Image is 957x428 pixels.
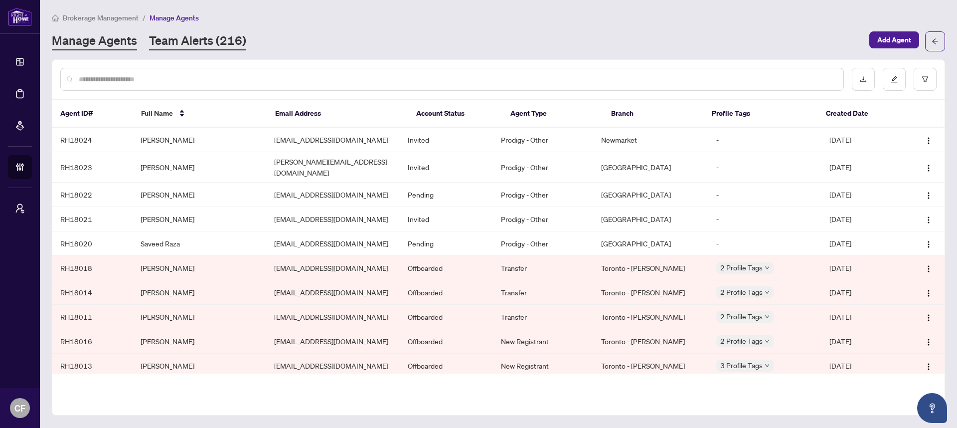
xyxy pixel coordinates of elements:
[266,231,400,256] td: [EMAIL_ADDRESS][DOMAIN_NAME]
[921,132,937,148] button: Logo
[708,207,822,231] td: -
[266,183,400,207] td: [EMAIL_ADDRESS][DOMAIN_NAME]
[593,231,708,256] td: [GEOGRAPHIC_DATA]
[493,128,593,152] td: Prodigy - Other
[63,13,139,22] span: Brokerage Management
[400,256,493,280] td: Offboarded
[925,338,933,346] img: Logo
[267,100,408,128] th: Email Address
[133,100,268,128] th: Full Name
[708,152,822,183] td: -
[921,235,937,251] button: Logo
[133,128,266,152] td: [PERSON_NAME]
[925,265,933,273] img: Logo
[818,100,899,128] th: Created Date
[493,152,593,183] td: Prodigy - Other
[922,76,929,83] span: filter
[400,305,493,329] td: Offboarded
[914,68,937,91] button: filter
[133,256,266,280] td: [PERSON_NAME]
[860,76,867,83] span: download
[493,183,593,207] td: Prodigy - Other
[925,192,933,200] img: Logo
[921,260,937,276] button: Logo
[593,354,708,378] td: Toronto - [PERSON_NAME]
[921,159,937,175] button: Logo
[408,100,502,128] th: Account Status
[708,183,822,207] td: -
[593,256,708,280] td: Toronto - [PERSON_NAME]
[869,31,919,48] button: Add Agent
[266,329,400,354] td: [EMAIL_ADDRESS][DOMAIN_NAME]
[883,68,906,91] button: edit
[493,280,593,305] td: Transfer
[821,256,902,280] td: [DATE]
[133,207,266,231] td: [PERSON_NAME]
[765,265,770,270] span: down
[720,360,763,371] span: 3 Profile Tags
[720,311,763,322] span: 2 Profile Tags
[493,354,593,378] td: New Registrant
[52,329,133,354] td: RH18016
[852,68,875,91] button: download
[708,231,822,256] td: -
[720,335,763,347] span: 2 Profile Tags
[266,280,400,305] td: [EMAIL_ADDRESS][DOMAIN_NAME]
[52,152,133,183] td: RH18023
[925,216,933,224] img: Logo
[52,14,59,21] span: home
[593,305,708,329] td: Toronto - [PERSON_NAME]
[400,280,493,305] td: Offboarded
[877,32,911,48] span: Add Agent
[141,108,173,119] span: Full Name
[932,38,939,45] span: arrow-left
[150,13,199,22] span: Manage Agents
[502,100,603,128] th: Agent Type
[400,207,493,231] td: Invited
[925,137,933,145] img: Logo
[149,32,246,50] a: Team Alerts (216)
[704,100,818,128] th: Profile Tags
[821,128,902,152] td: [DATE]
[266,354,400,378] td: [EMAIL_ADDRESS][DOMAIN_NAME]
[52,231,133,256] td: RH18020
[765,314,770,319] span: down
[593,128,708,152] td: Newmarket
[8,7,32,26] img: logo
[765,363,770,368] span: down
[925,289,933,297] img: Logo
[266,256,400,280] td: [EMAIL_ADDRESS][DOMAIN_NAME]
[821,354,902,378] td: [DATE]
[400,128,493,152] td: Invited
[821,207,902,231] td: [DATE]
[52,128,133,152] td: RH18024
[400,329,493,354] td: Offboarded
[720,262,763,273] span: 2 Profile Tags
[52,280,133,305] td: RH18014
[52,207,133,231] td: RH18021
[821,280,902,305] td: [DATE]
[133,305,266,329] td: [PERSON_NAME]
[133,354,266,378] td: [PERSON_NAME]
[821,183,902,207] td: [DATE]
[921,358,937,374] button: Logo
[593,152,708,183] td: [GEOGRAPHIC_DATA]
[266,128,400,152] td: [EMAIL_ADDRESS][DOMAIN_NAME]
[493,207,593,231] td: Prodigy - Other
[266,152,400,183] td: [PERSON_NAME][EMAIL_ADDRESS][DOMAIN_NAME]
[821,152,902,183] td: [DATE]
[52,100,133,128] th: Agent ID#
[720,286,763,298] span: 2 Profile Tags
[821,231,902,256] td: [DATE]
[493,305,593,329] td: Transfer
[400,152,493,183] td: Invited
[133,152,266,183] td: [PERSON_NAME]
[603,100,704,128] th: Branch
[925,314,933,322] img: Logo
[708,128,822,152] td: -
[493,329,593,354] td: New Registrant
[921,211,937,227] button: Logo
[917,393,947,423] button: Open asap
[921,309,937,325] button: Logo
[925,240,933,248] img: Logo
